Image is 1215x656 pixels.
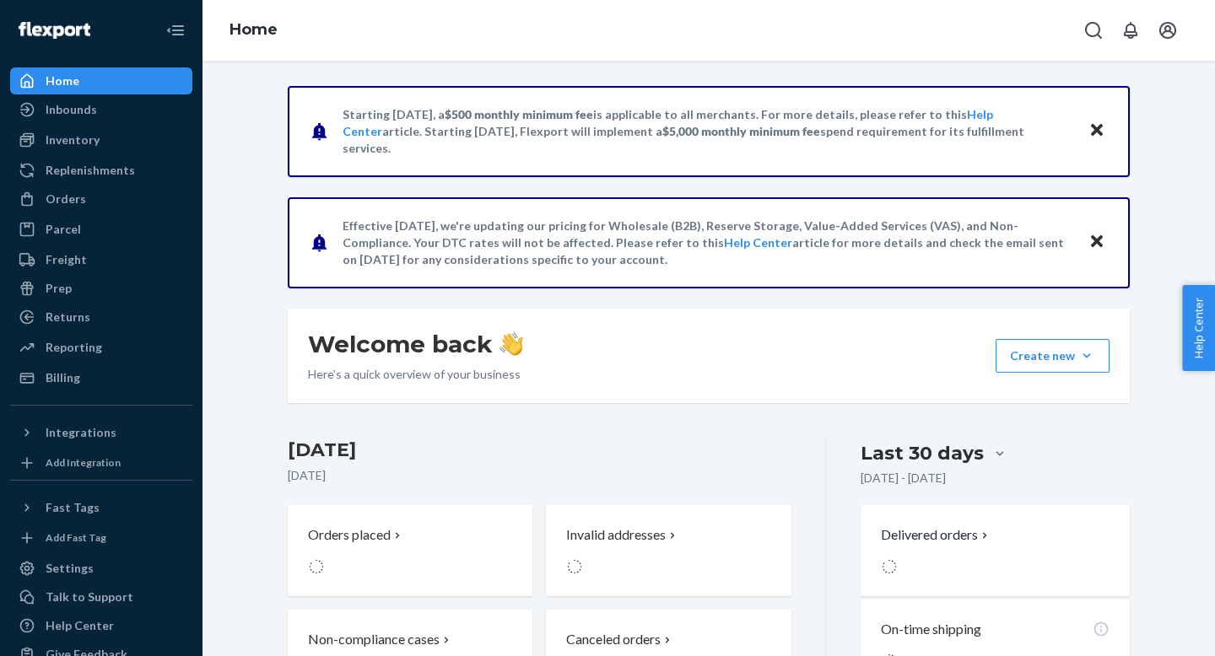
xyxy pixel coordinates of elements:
[566,525,666,545] p: Invalid addresses
[546,505,791,596] button: Invalid addresses
[1086,230,1108,255] button: Close
[308,630,440,649] p: Non-compliance cases
[46,309,90,325] div: Returns
[10,583,192,610] a: Talk to Support
[46,251,87,268] div: Freight
[308,329,523,359] h1: Welcome back
[46,530,106,545] div: Add Fast Tag
[10,216,192,243] a: Parcel
[229,20,278,39] a: Home
[46,339,102,356] div: Reporting
[343,106,1072,157] p: Starting [DATE], a is applicable to all merchants. For more details, please refer to this article...
[343,218,1072,268] p: Effective [DATE], we're updating our pricing for Wholesale (B2B), Reserve Storage, Value-Added Se...
[10,419,192,446] button: Integrations
[10,555,192,582] a: Settings
[216,6,291,55] ol: breadcrumbs
[288,467,791,484] p: [DATE]
[288,437,791,464] h3: [DATE]
[46,499,100,516] div: Fast Tags
[1077,13,1110,47] button: Open Search Box
[662,124,820,138] span: $5,000 monthly minimum fee
[10,364,192,391] a: Billing
[46,589,133,605] div: Talk to Support
[724,235,792,250] a: Help Center
[10,275,192,302] a: Prep
[10,157,192,184] a: Replenishments
[46,191,86,207] div: Orders
[46,424,116,441] div: Integrations
[1151,13,1185,47] button: Open account menu
[1114,13,1147,47] button: Open notifications
[308,366,523,383] p: Here’s a quick overview of your business
[46,560,94,577] div: Settings
[10,453,192,473] a: Add Integration
[10,334,192,361] a: Reporting
[19,22,90,39] img: Flexport logo
[10,67,192,94] a: Home
[445,107,593,121] span: $500 monthly minimum fee
[499,332,523,356] img: hand-wave emoji
[996,339,1110,373] button: Create new
[566,630,661,649] p: Canceled orders
[881,525,991,545] button: Delivered orders
[10,126,192,153] a: Inventory
[10,304,192,331] a: Returns
[861,470,946,487] p: [DATE] - [DATE]
[46,101,97,118] div: Inbounds
[288,505,532,596] button: Orders placed
[159,13,192,47] button: Close Navigation
[308,525,391,545] p: Orders placed
[46,162,135,179] div: Replenishments
[10,96,192,123] a: Inbounds
[10,612,192,639] a: Help Center
[1086,119,1108,143] button: Close
[46,73,79,89] div: Home
[46,280,72,297] div: Prep
[46,617,114,634] div: Help Center
[46,455,121,470] div: Add Integration
[861,440,984,466] div: Last 30 days
[10,494,192,521] button: Fast Tags
[10,186,192,212] a: Orders
[46,221,81,238] div: Parcel
[10,528,192,548] a: Add Fast Tag
[1182,285,1215,371] button: Help Center
[46,369,80,386] div: Billing
[10,246,192,273] a: Freight
[46,132,100,148] div: Inventory
[881,620,981,639] p: On-time shipping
